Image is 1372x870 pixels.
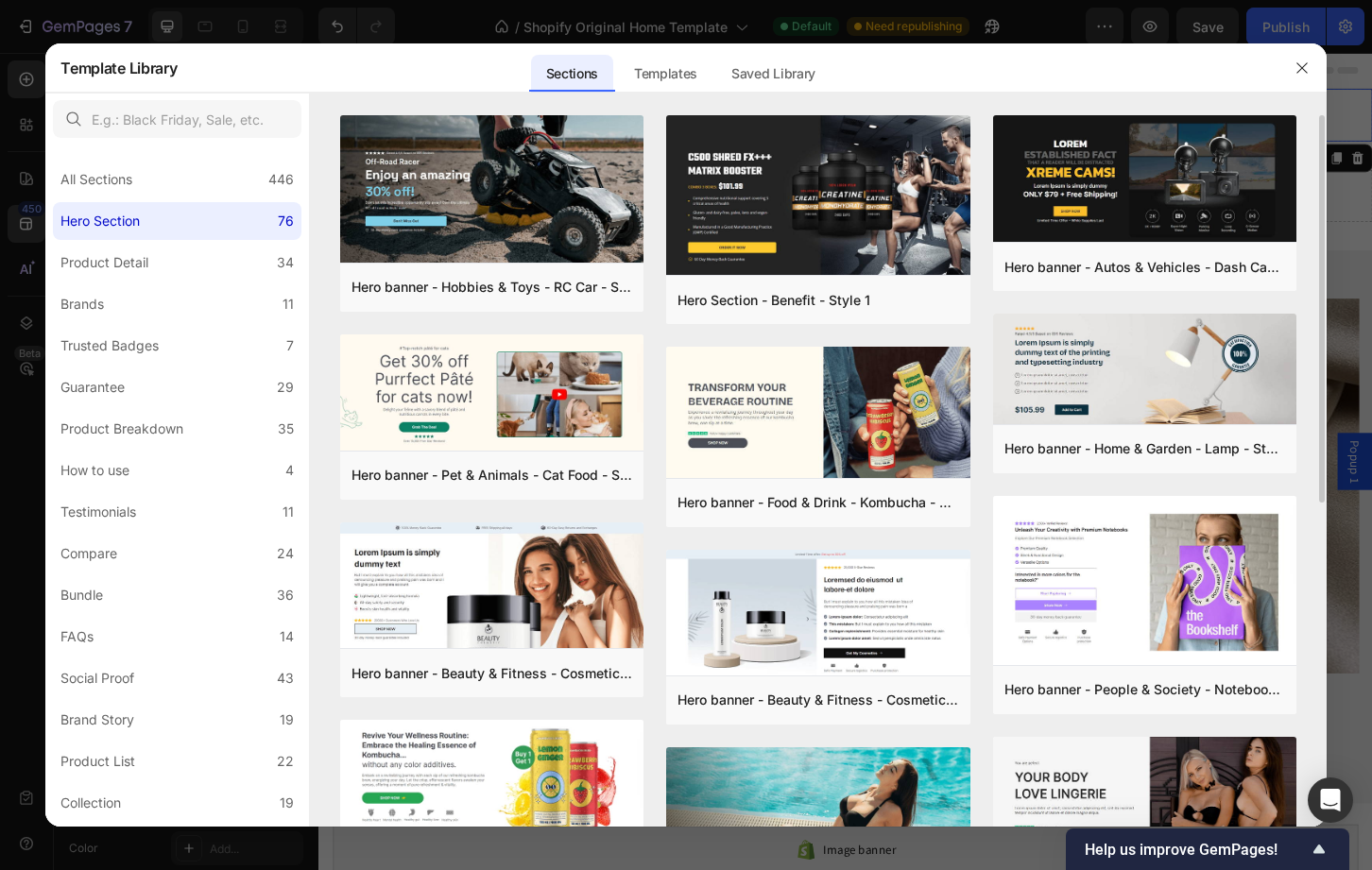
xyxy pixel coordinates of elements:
div: Hero banner - Beauty & Fitness - Cosmetic - Style 21 [352,662,632,685]
div: Hero banner - Beauty & Fitness - Cosmetic - Style 20 [677,689,958,711]
div: Saved Library [716,55,831,93]
button: AI Content [992,102,1075,125]
div: Hero banner - People & Society - Notebook - Style 38 [1004,678,1285,701]
p: Create Theme Section [859,105,980,122]
h2: Template Library [60,43,177,93]
span: Popup 1 [1106,417,1124,463]
div: Hero banner - Home & Garden - Lamp - Style 47 [1004,437,1285,460]
img: hr38.png [993,496,1296,669]
div: Product Breakdown [60,418,183,440]
div: Compare [60,542,117,565]
div: 11 [283,293,294,316]
div: 34 [277,251,294,274]
img: gempages_501463247732343829-4e4d5613-71ec-4b7d-9313-12477db9100b.jpg [582,264,1120,668]
div: Open Intercom Messenger [1308,777,1353,823]
img: hr20.png [666,550,969,679]
div: Brands [60,293,104,316]
div: Testimonials [60,501,136,523]
div: 35 [278,418,294,440]
p: 6A klasės Mulberry natūralaus šilko audiniai – tai aukščiausios kokybės šilkas, išsiskiriantis il... [16,407,550,525]
img: hr34.png [340,720,643,859]
div: Section 1 [768,105,824,122]
div: 36 [277,584,294,606]
div: 29 [277,376,294,399]
img: hr43.png [340,334,643,454]
a: APSIPIRKTI ČIA [14,688,282,730]
div: 19 [280,708,294,731]
div: 24 [277,542,294,565]
input: E.g.: Black Friday, Sale, etc. [53,100,301,138]
img: hr33.png [666,347,969,482]
div: Hero banner - Food & Drink - Kombucha - Style 33 [677,491,958,514]
div: Templates [619,55,712,93]
h2: PLAČIAUSIAS PASIRINKIMAS, GERIAUSIAI ĮVERTINTAS IR PIGIAUSIAS ŠILKAS [GEOGRAPHIC_DATA] ! [14,264,552,390]
div: Hero banner - Autos & Vehicles - Dash Cam - Style 17 [1004,256,1285,279]
p: “Labai džiaugiuosi atradusi šiuos šilko audinius. Spalvų pasirinkimas tikrai platus ir džiaugiuos... [603,677,1020,709]
p: Tankio pasirinkimo galimybė - 19,22,30 momai [40,596,418,619]
div: Social Proof [60,667,134,690]
div: Brand Story [60,708,134,731]
p: Platus spalvų pasirinkimas [40,632,418,655]
div: 11 [283,501,294,523]
div: 446 [268,168,294,191]
div: Collection [60,792,121,814]
p: / Klientė [614,734,746,746]
div: Drop element here [528,60,628,75]
div: Trusted Badges [60,334,159,357]
div: 76 [278,210,294,232]
img: hr50.png [993,737,1296,866]
div: 14 [280,625,294,648]
div: 19 [280,792,294,814]
span: Image banner [543,846,622,869]
strong: [PERSON_NAME] [614,732,705,748]
div: Bundle [60,584,103,606]
p: Aukščiausios kokybės natūralus šilkas - 6A klasės MULBERRY [40,560,418,583]
img: hr47.png [993,314,1296,427]
div: Hero banner - Pet & Animals - Cat Food - Style 43 [352,464,632,486]
div: Hero banner - Hobbies & Toys - RC Car - Style 40 [352,276,632,299]
div: Product List [60,750,135,773]
button: Show survey - Help us improve GemPages! [1085,838,1330,861]
div: 22 [277,750,294,773]
img: hr21.png [340,522,643,653]
div: FAQs [60,625,94,648]
img: hr1.png [666,115,969,279]
div: Hero Section - Benefit - Style 1 [677,289,870,312]
div: 7 [286,334,294,357]
div: Hero Section [60,210,140,232]
span: Help us improve GemPages! [1085,841,1308,859]
p: APSIPIRKTI ČIA [99,699,197,719]
div: 43 [277,667,294,690]
div: How to use [60,459,129,482]
div: 4 [285,459,294,482]
img: hr17.png [993,115,1296,246]
div: Drop element here [528,146,628,162]
div: Guarantee [60,376,125,399]
div: Product Detail [60,251,148,274]
img: hr40.png [340,115,643,266]
div: All Sections [60,168,132,191]
div: Sections [531,55,613,93]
